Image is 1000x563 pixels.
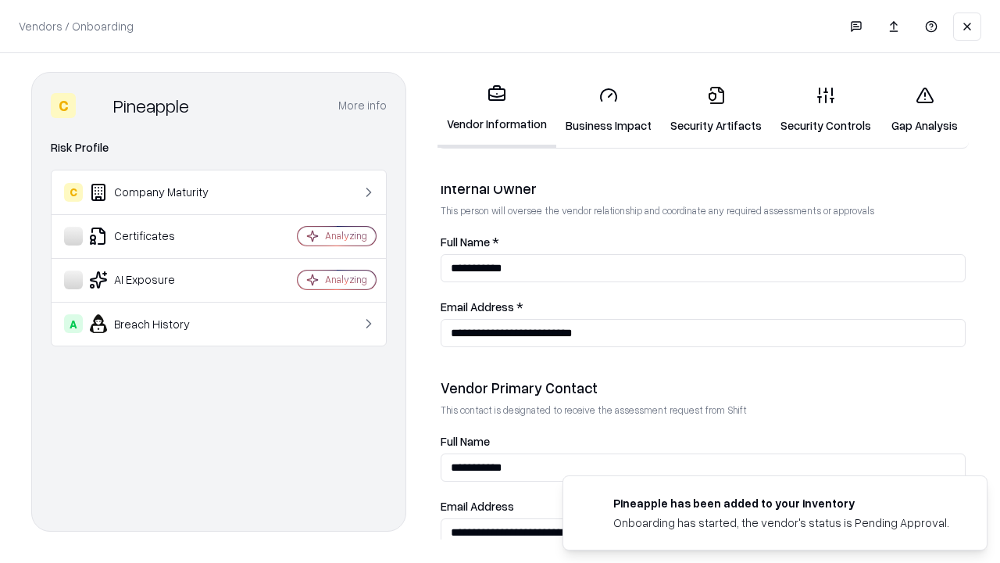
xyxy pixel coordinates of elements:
div: Analyzing [325,273,367,286]
div: A [64,314,83,333]
div: Risk Profile [51,138,387,157]
a: Security Artifacts [661,74,771,146]
div: Onboarding has started, the vendor's status is Pending Approval. [613,515,949,531]
img: pineappleenergy.com [582,495,601,514]
div: Certificates [64,227,251,246]
div: Pineapple [113,93,189,118]
p: Vendors / Onboarding [19,18,134,34]
a: Gap Analysis [880,74,969,146]
label: Email Address * [441,301,966,313]
div: Breach History [64,314,251,333]
label: Full Name * [441,236,966,248]
button: More info [338,91,387,120]
label: Email Address [441,500,966,512]
a: Business Impact [556,74,661,146]
label: Full Name [441,436,966,447]
div: C [51,93,76,118]
div: Pineapple has been added to your inventory [613,495,949,511]
div: Vendor Primary Contact [441,378,966,397]
div: Company Maturity [64,183,251,202]
div: C [64,183,83,202]
p: This contact is designated to receive the assessment request from Shift [441,403,966,417]
img: Pineapple [82,93,107,118]
div: Analyzing [325,229,367,242]
a: Security Controls [771,74,880,146]
div: AI Exposure [64,271,251,289]
div: Internal Owner [441,179,966,198]
a: Vendor Information [437,72,556,148]
p: This person will oversee the vendor relationship and coordinate any required assessments or appro... [441,204,966,217]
